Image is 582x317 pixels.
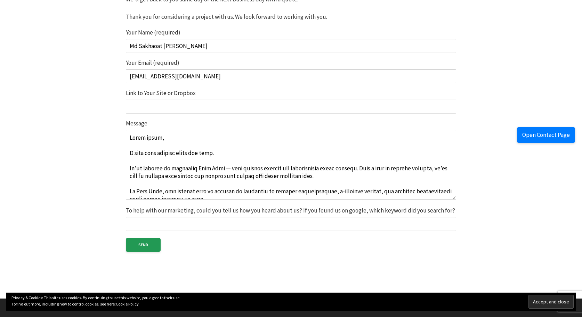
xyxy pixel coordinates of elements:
input: Your Name (required) [126,39,456,53]
label: Link to Your Site or Dropbox [126,90,456,114]
label: To help with our marketing, could you tell us how you heard about us? If you found us on google, ... [126,208,456,231]
label: Your Name (required) [126,30,456,53]
input: Send [126,238,161,252]
div: Privacy & Cookies: This site uses cookies. By continuing to use this website, you agree to their ... [6,293,576,311]
input: Accept and close [528,295,574,309]
input: Link to Your Site or Dropbox [126,100,456,114]
input: To help with our marketing, could you tell us how you heard about us? If you found us on google, ... [126,217,456,231]
a: Cookie Policy [116,301,139,307]
form: Contact form [126,30,456,252]
textarea: Message [126,130,456,200]
button: Open Contact Page [517,127,575,143]
input: Your Email (required) [126,69,456,83]
label: Message [126,121,456,201]
p: Thank you for considering a project with us. We look forward to working with you. [126,13,456,22]
label: Your Email (required) [126,60,456,83]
